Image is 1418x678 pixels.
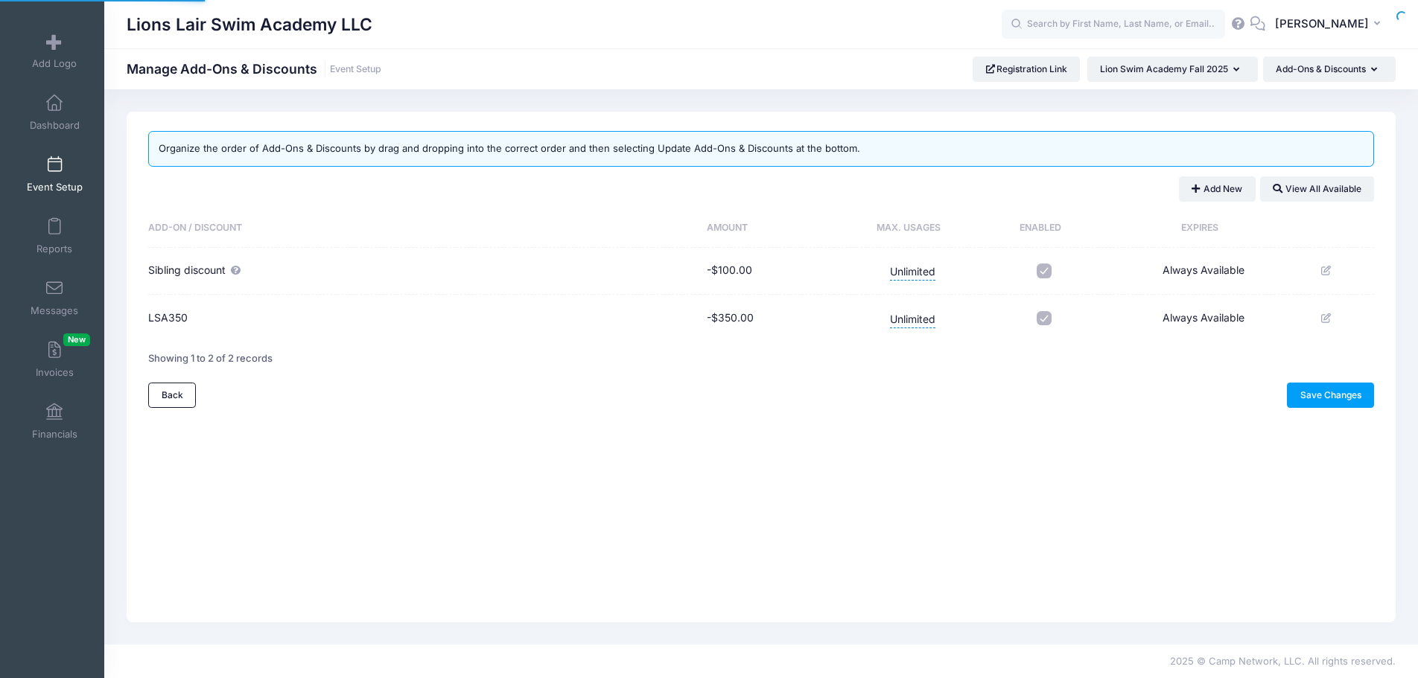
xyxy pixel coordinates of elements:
[1179,176,1256,202] button: Add New
[19,272,90,324] a: Messages
[19,86,90,138] a: Dashboard
[27,181,83,194] span: Event Setup
[700,209,835,248] th: Amount
[63,333,90,346] span: New
[1098,295,1309,342] td: Always Available
[700,295,835,342] td: -$350.00
[330,64,381,75] a: Event Setup
[1170,655,1396,667] span: 2025 © Camp Network, LLC. All rights reserved.
[890,260,935,281] span: Unlimited
[1098,209,1309,248] th: Expires
[1263,57,1396,82] button: Add-Ons & Discounts
[127,61,381,77] h1: Manage Add-Ons & Discounts
[834,209,991,248] th: Max. Usages
[127,7,372,42] h1: Lions Lair Swim Academy LLC
[19,25,90,77] a: Add Logo
[1087,57,1258,82] button: Lion Swim Academy Fall 2025
[148,342,273,376] div: Showing 1 to 2 of 2 records
[148,295,699,342] td: LSA350
[1265,7,1396,42] button: [PERSON_NAME]
[1100,63,1228,74] span: Lion Swim Academy Fall 2025
[19,210,90,262] a: Reports
[19,148,90,200] a: Event Setup
[32,57,77,70] span: Add Logo
[991,209,1098,248] th: Enabled
[148,131,1374,167] div: Organize the order of Add-Ons & Discounts by drag and dropping into the correct order and then se...
[1260,176,1374,202] button: View All Available
[31,304,78,317] span: Messages
[229,263,241,276] span: $100 off for each sibling
[1287,383,1374,408] a: Save Changes
[32,428,77,441] span: Financials
[890,308,935,328] span: Unlimited
[19,333,90,386] a: InvoicesNew
[36,243,72,255] span: Reports
[148,383,196,408] a: Back
[19,395,90,447] a: Financials
[973,57,1081,82] a: Registration Link
[30,119,80,132] span: Dashboard
[36,366,74,379] span: Invoices
[148,209,699,248] th: Add-On / Discount
[1002,10,1225,39] input: Search by First Name, Last Name, or Email...
[1098,248,1309,295] td: Always Available
[148,248,699,295] td: Sibling discount
[1275,16,1369,32] span: [PERSON_NAME]
[700,248,835,295] td: -$100.00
